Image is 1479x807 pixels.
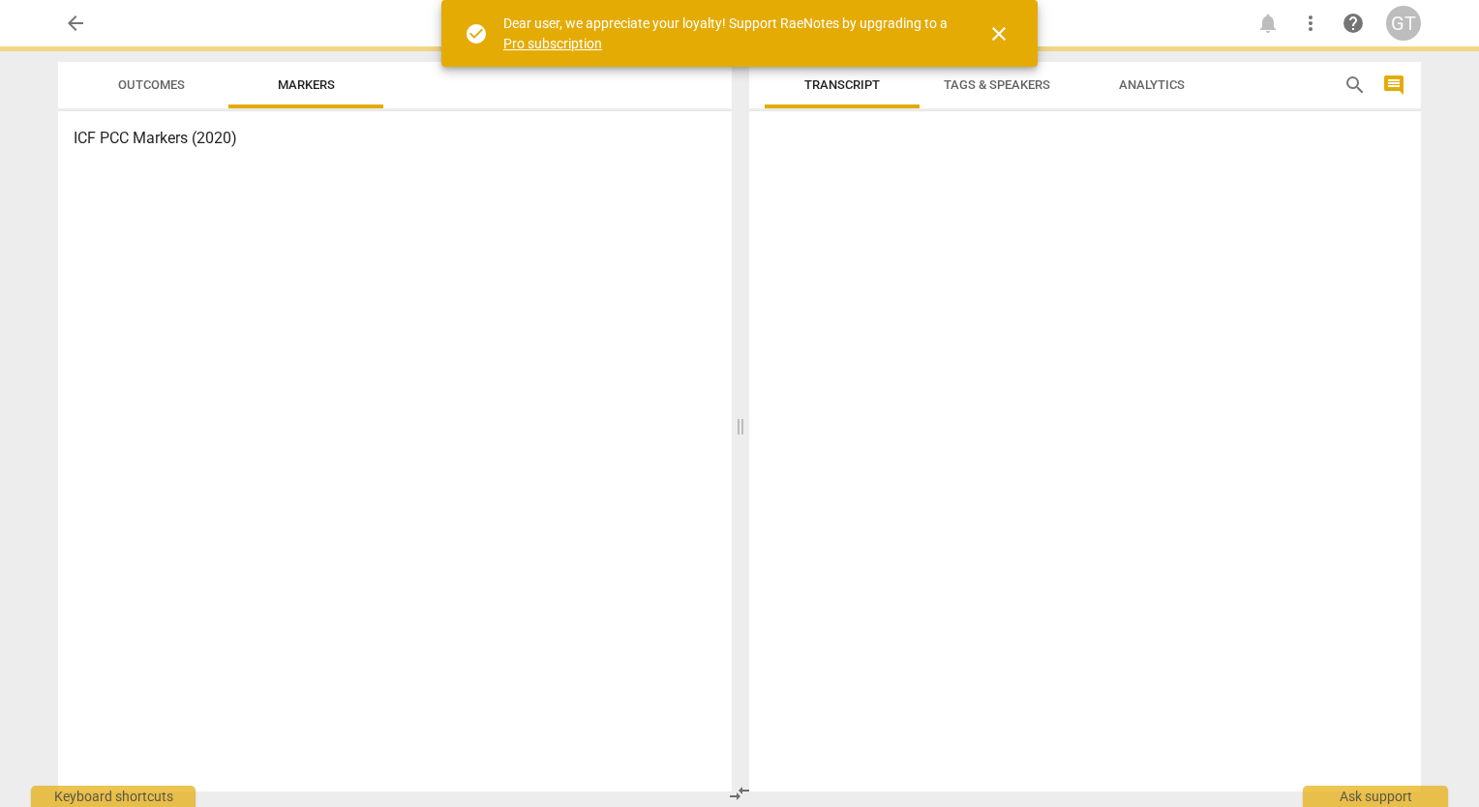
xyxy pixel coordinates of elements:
[64,12,87,35] span: arrow_back
[465,22,488,45] span: check_circle
[1342,12,1365,35] span: help
[503,14,952,53] div: Dear user, we appreciate your loyalty! Support RaeNotes by upgrading to a
[74,127,716,150] h3: ICF PCC Markers (2020)
[1386,6,1421,41] button: GT
[1378,70,1409,101] button: Show/Hide comments
[503,36,602,51] a: Pro subscription
[804,77,880,92] span: Transcript
[118,77,185,92] span: Outcomes
[278,77,335,92] span: Markers
[1303,786,1448,807] div: Ask support
[1336,6,1371,41] a: Help
[944,77,1050,92] span: Tags & Speakers
[1343,74,1367,97] span: search
[31,786,196,807] div: Keyboard shortcuts
[987,22,1011,45] span: close
[1299,12,1322,35] span: more_vert
[1382,74,1405,97] span: comment
[1340,70,1371,101] button: Search
[728,782,751,805] span: compare_arrows
[1119,77,1185,92] span: Analytics
[976,11,1022,57] button: Close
